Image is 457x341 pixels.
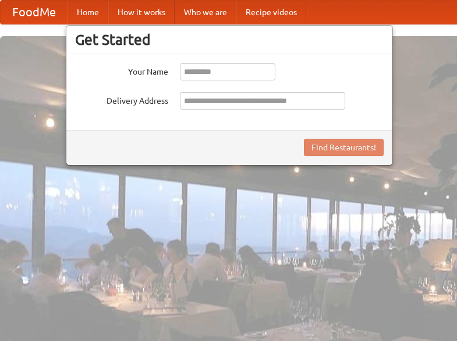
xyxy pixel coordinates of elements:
[304,139,384,156] button: Find Restaurants!
[75,63,168,78] label: Your Name
[75,31,384,48] h3: Get Started
[175,1,236,24] a: Who we are
[1,1,68,24] a: FoodMe
[236,1,306,24] a: Recipe videos
[108,1,175,24] a: How it works
[75,92,168,107] label: Delivery Address
[68,1,108,24] a: Home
